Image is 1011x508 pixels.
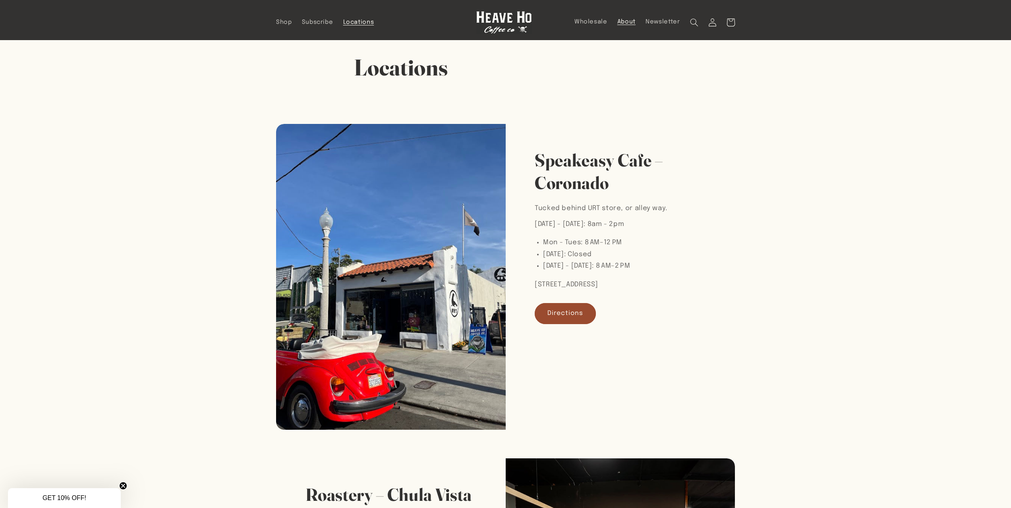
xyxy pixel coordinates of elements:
h2: Roastery – Chula Vista [305,483,472,506]
li: [DATE]: Closed [543,249,667,261]
button: Close teaser [119,482,127,490]
span: GET 10% OFF! [43,494,86,501]
span: About [617,18,636,26]
div: GET 10% OFF!Close teaser [8,488,121,508]
span: Shop [276,19,292,26]
p: [DATE] - [DATE]: 8am - 2pm [535,218,667,230]
a: About [612,13,640,31]
span: Wholesale [574,18,607,26]
a: Directions [535,303,596,324]
h2: Speakeasy Cafe – Coronado [535,149,706,194]
span: Newsletter [646,18,680,26]
a: Newsletter [641,13,685,31]
a: Subscribe [297,14,338,31]
li: [DATE] - [DATE]: 8 AM–2 PM [543,260,667,272]
span: Locations [343,19,374,26]
span: Subscribe [302,19,333,26]
li: Mon - Tues: 8 AM–12 PM [543,237,667,249]
p: [STREET_ADDRESS] [535,279,667,291]
img: Heave Ho Coffee Co [476,11,532,34]
a: Wholesale [569,13,612,31]
a: Locations [338,14,379,31]
h1: Locations [354,53,657,82]
a: Shop [271,14,297,31]
summary: Search [685,13,703,31]
p: Tucked behind URT store, or alley way. [535,203,667,214]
